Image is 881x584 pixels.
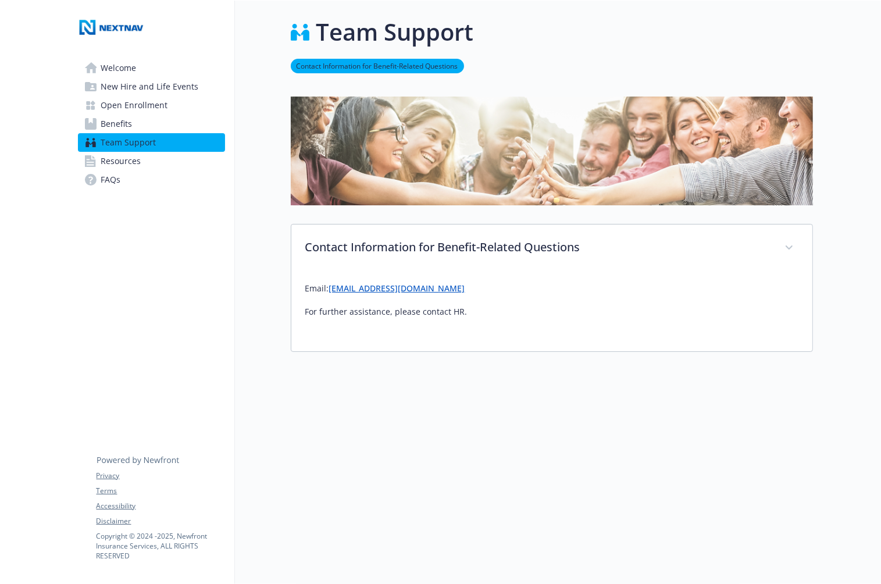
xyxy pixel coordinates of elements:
[101,96,168,115] span: Open Enrollment
[78,170,225,189] a: FAQs
[97,516,224,526] a: Disclaimer
[97,486,224,496] a: Terms
[316,15,474,49] h1: Team Support
[78,152,225,170] a: Resources
[101,59,137,77] span: Welcome
[78,77,225,96] a: New Hire and Life Events
[305,305,798,319] p: For further assistance, please contact HR.
[291,97,813,205] img: team support page banner
[97,471,224,481] a: Privacy
[291,60,464,71] a: Contact Information for Benefit-Related Questions
[329,283,465,294] a: [EMAIL_ADDRESS][DOMAIN_NAME]
[291,272,812,351] div: Contact Information for Benefit-Related Questions
[305,238,771,256] p: Contact Information for Benefit-Related Questions
[101,152,141,170] span: Resources
[78,59,225,77] a: Welcome
[101,170,121,189] span: FAQs
[97,501,224,511] a: Accessibility
[305,282,798,295] p: Email:
[101,133,156,152] span: Team Support
[101,77,199,96] span: New Hire and Life Events
[97,531,224,561] p: Copyright © 2024 - 2025 , Newfront Insurance Services, ALL RIGHTS RESERVED
[78,133,225,152] a: Team Support
[101,115,133,133] span: Benefits
[291,225,812,272] div: Contact Information for Benefit-Related Questions
[78,96,225,115] a: Open Enrollment
[78,115,225,133] a: Benefits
